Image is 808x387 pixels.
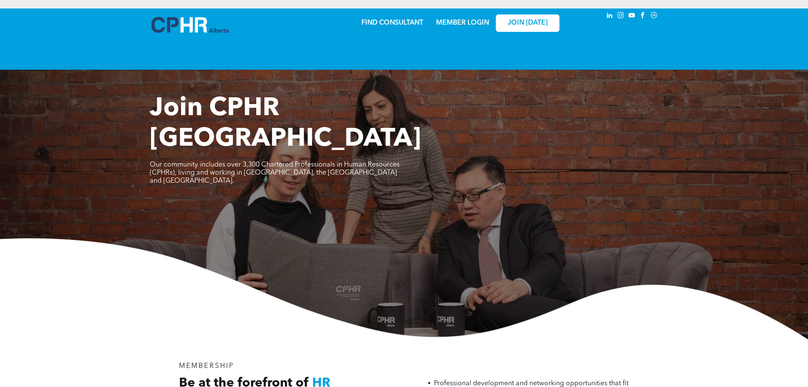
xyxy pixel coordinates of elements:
[605,11,615,22] a: linkedin
[638,11,648,22] a: facebook
[361,20,423,26] a: FIND CONSULTANT
[436,20,489,26] a: MEMBER LOGIN
[496,14,559,32] a: JOIN [DATE]
[649,11,659,22] a: Social network
[179,363,235,370] span: MEMBERSHIP
[616,11,626,22] a: instagram
[151,17,229,33] img: A blue and white logo for cp alberta
[508,19,548,27] span: JOIN [DATE]
[627,11,637,22] a: youtube
[150,96,421,152] span: Join CPHR [GEOGRAPHIC_DATA]
[150,161,400,184] span: Our community includes over 3,300 Chartered Professionals in Human Resources (CPHRs), living and ...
